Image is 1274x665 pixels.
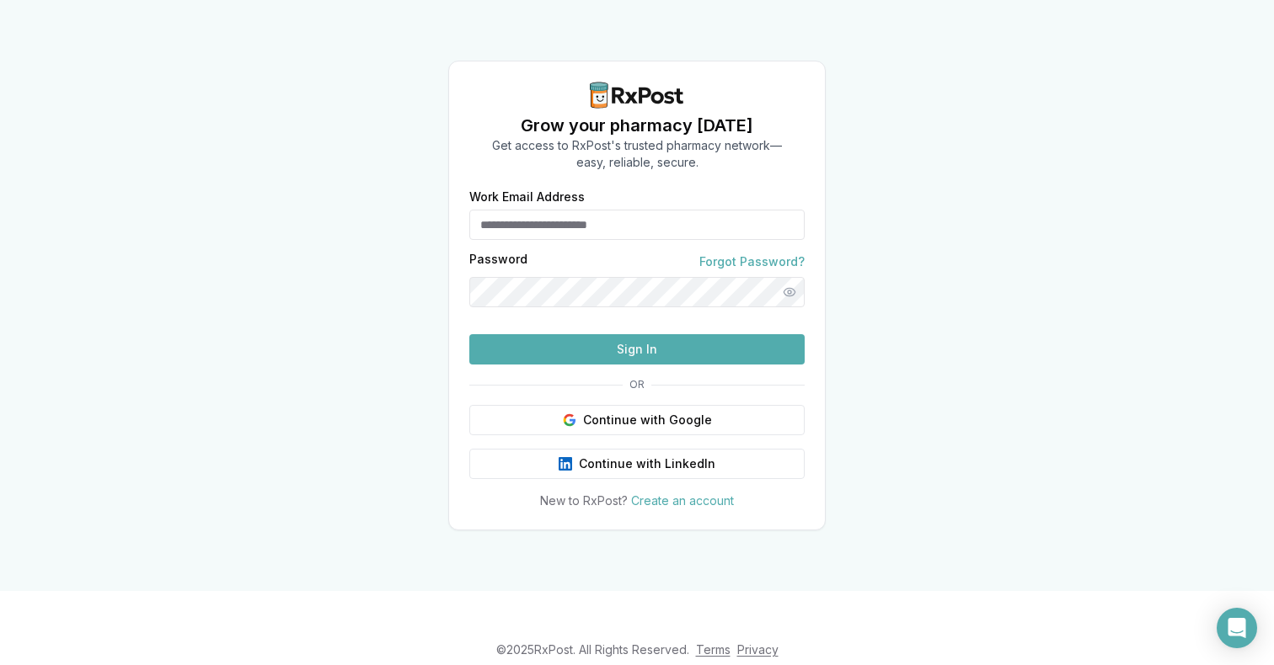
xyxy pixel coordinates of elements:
[469,405,805,435] button: Continue with Google
[583,82,691,109] img: RxPost Logo
[699,253,805,270] a: Forgot Password?
[696,642,731,657] a: Terms
[774,277,805,307] button: Show password
[492,137,782,171] p: Get access to RxPost's trusted pharmacy network— easy, reliable, secure.
[469,449,805,479] button: Continue with LinkedIn
[469,253,527,270] label: Password
[540,493,628,508] span: New to RxPost?
[559,457,572,471] img: LinkedIn
[623,378,651,391] span: OR
[469,334,805,364] button: Sign In
[1217,608,1257,648] div: Open Intercom Messenger
[469,191,805,203] label: Work Email Address
[631,493,734,508] a: Create an account
[492,114,782,137] h1: Grow your pharmacy [DATE]
[737,642,779,657] a: Privacy
[563,413,576,427] img: Google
